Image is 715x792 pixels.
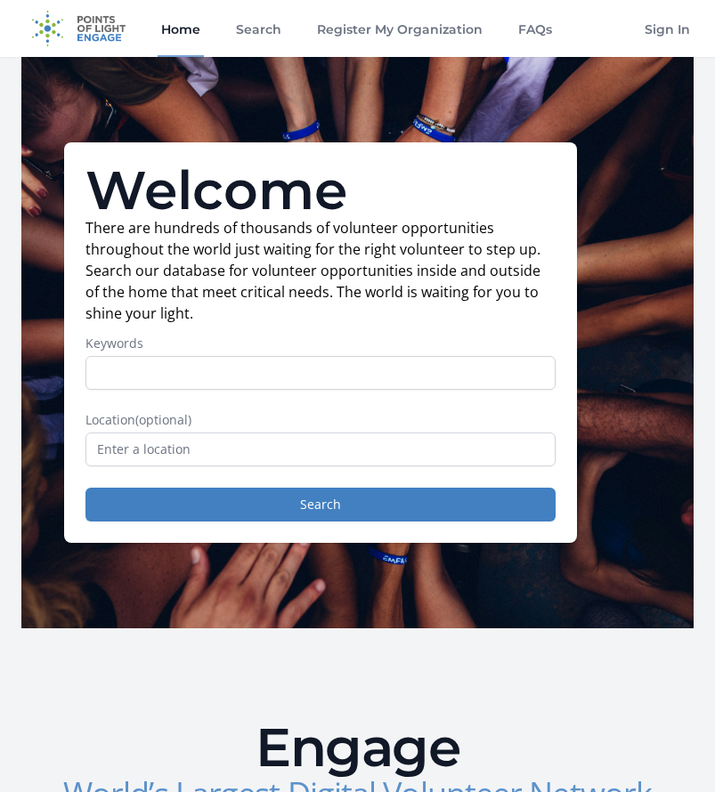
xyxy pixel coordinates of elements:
p: There are hundreds of thousands of volunteer opportunities throughout the world just waiting for ... [85,217,556,324]
button: Search [85,488,556,521]
h2: Engage [59,721,657,774]
input: Enter a location [85,432,556,466]
span: (optional) [135,411,191,428]
label: Keywords [85,335,556,352]
label: Location [85,411,556,429]
h1: Welcome [85,164,556,217]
